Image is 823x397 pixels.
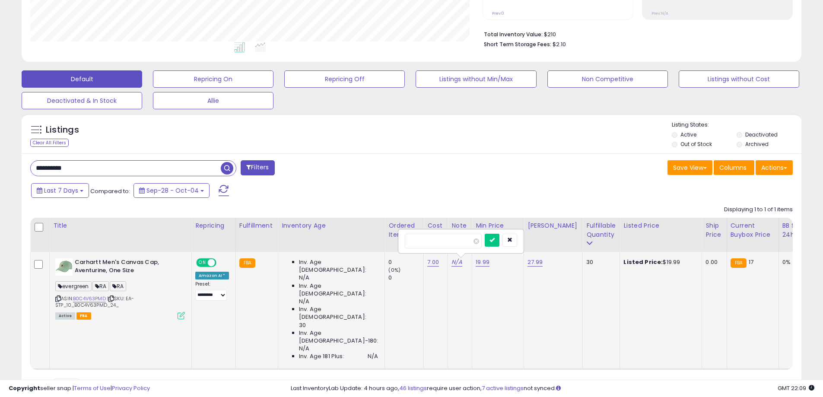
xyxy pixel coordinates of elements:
[714,160,754,175] button: Columns
[388,274,423,282] div: 0
[195,281,229,301] div: Preset:
[133,183,210,198] button: Sep-28 - Oct-04
[484,29,786,39] li: $210
[527,221,579,230] div: [PERSON_NAME]
[9,384,150,393] div: seller snap | |
[427,221,444,230] div: Cost
[782,258,811,266] div: 0%
[55,258,73,276] img: 31VIVGKP-vL._SL40_.jpg
[745,131,778,138] label: Deactivated
[44,186,78,195] span: Last 7 Days
[22,70,142,88] button: Default
[586,258,613,266] div: 30
[388,267,400,273] small: (0%)
[92,281,109,291] span: RA
[110,281,126,291] span: RA
[197,259,208,267] span: ON
[484,41,551,48] b: Short Term Storage Fees:
[482,384,524,392] a: 7 active listings
[299,258,378,274] span: Inv. Age [DEMOGRAPHIC_DATA]:
[547,70,668,88] button: Non Competitive
[705,221,723,239] div: Ship Price
[76,312,91,320] span: FBA
[195,272,229,279] div: Amazon AI *
[46,124,79,136] h5: Listings
[239,221,274,230] div: Fulfillment
[299,298,309,305] span: N/A
[74,384,111,392] a: Terms of Use
[476,258,489,267] a: 19.99
[705,258,720,266] div: 0.00
[22,92,142,109] button: Deactivated & In Stock
[53,221,188,230] div: Title
[680,140,712,148] label: Out of Stock
[586,221,616,239] div: Fulfillable Quantity
[9,384,40,392] strong: Copyright
[427,258,439,267] a: 7.00
[31,183,89,198] button: Last 7 Days
[90,187,130,195] span: Compared to:
[476,221,520,230] div: Min Price
[672,121,801,129] p: Listing States:
[241,160,274,175] button: Filters
[680,131,696,138] label: Active
[451,221,468,230] div: Note
[719,163,747,172] span: Columns
[484,31,543,38] b: Total Inventory Value:
[299,305,378,321] span: Inv. Age [DEMOGRAPHIC_DATA]:
[731,221,775,239] div: Current Buybox Price
[749,258,753,266] span: 17
[778,384,814,392] span: 2025-10-12 22:09 GMT
[299,329,378,345] span: Inv. Age [DEMOGRAPHIC_DATA]-180:
[527,258,543,267] a: 27.99
[731,258,747,268] small: FBA
[299,345,309,353] span: N/A
[299,353,344,360] span: Inv. Age 181 Plus:
[30,139,69,147] div: Clear All Filters
[667,160,712,175] button: Save View
[284,70,405,88] button: Repricing Off
[299,274,309,282] span: N/A
[553,40,566,48] span: $2.10
[146,186,199,195] span: Sep-28 - Oct-04
[782,221,814,239] div: BB Share 24h.
[623,258,695,266] div: $19.99
[724,206,793,214] div: Displaying 1 to 1 of 1 items
[299,282,378,298] span: Inv. Age [DEMOGRAPHIC_DATA]:
[153,92,273,109] button: Allie
[388,221,420,239] div: Ordered Items
[651,11,668,16] small: Prev: N/A
[492,11,504,16] small: Prev: 0
[679,70,799,88] button: Listings without Cost
[282,221,381,230] div: Inventory Age
[451,258,462,267] a: N/A
[291,384,814,393] div: Last InventoryLab Update: 4 hours ago, require user action, not synced.
[55,312,75,320] span: All listings currently available for purchase on Amazon
[756,160,793,175] button: Actions
[623,258,663,266] b: Listed Price:
[55,295,134,308] span: | SKU: EA-STP_10_B0C4V63PMD_24_
[73,295,106,302] a: B0C4V63PMD
[299,321,306,329] span: 30
[368,353,378,360] span: N/A
[388,258,423,266] div: 0
[399,384,427,392] a: 46 listings
[239,258,255,268] small: FBA
[195,221,232,230] div: Repricing
[153,70,273,88] button: Repricing On
[75,258,180,276] b: Carhartt Men's Canvas Cap, Aventurine, One Size
[623,221,698,230] div: Listed Price
[55,281,92,291] span: evergreen
[745,140,769,148] label: Archived
[416,70,536,88] button: Listings without Min/Max
[112,384,150,392] a: Privacy Policy
[215,259,229,267] span: OFF
[55,258,185,318] div: ASIN:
